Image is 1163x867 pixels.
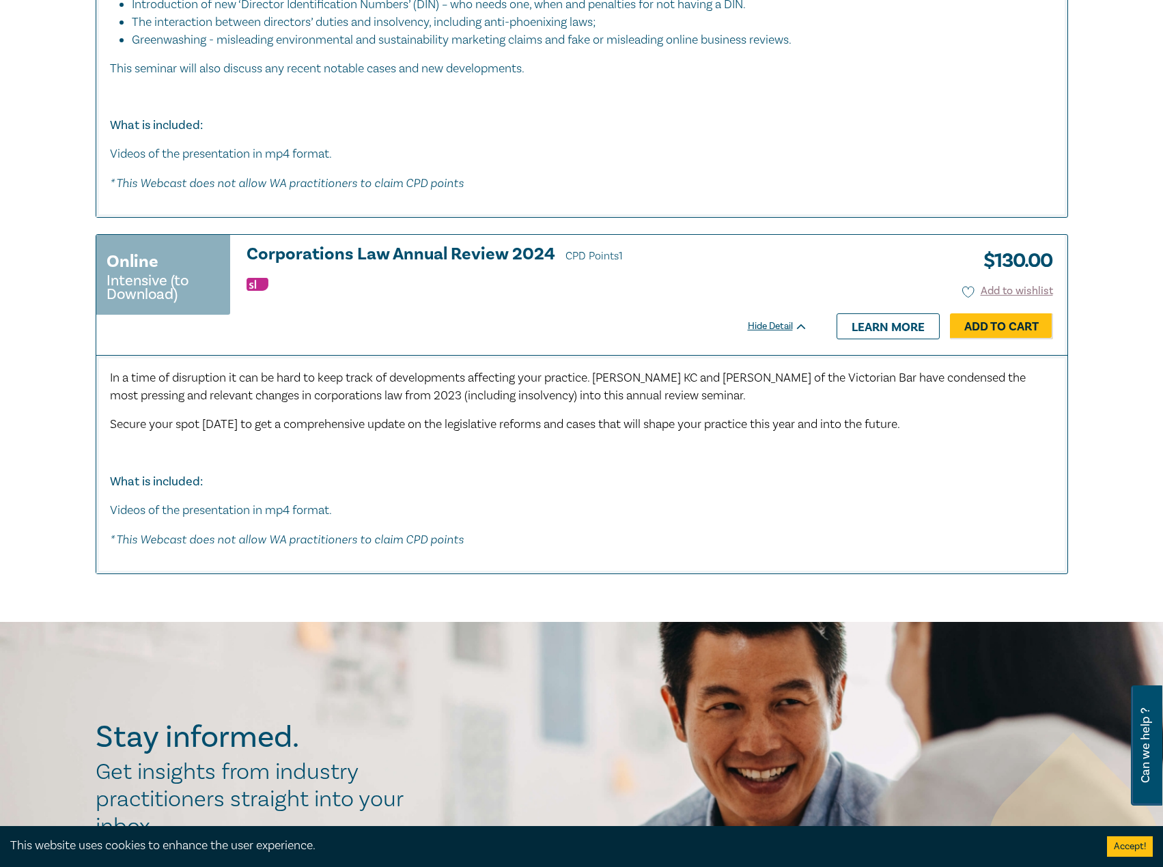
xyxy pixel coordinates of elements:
[748,319,823,333] div: Hide Detail
[247,245,808,266] h3: Corporations Law Annual Review 2024
[565,249,623,263] span: CPD Points 1
[96,720,418,755] h2: Stay informed.
[110,145,1054,163] p: Videos of the presentation in mp4 format.
[110,532,464,546] em: * This Webcast does not allow WA practitioners to claim CPD points
[110,175,464,190] em: * This Webcast does not allow WA practitioners to claim CPD points
[107,249,158,274] h3: Online
[1139,694,1152,797] span: Can we help ?
[247,278,268,291] img: Substantive Law
[110,474,203,489] strong: What is included:
[110,416,900,432] span: Secure your spot [DATE] to get a comprehensive update on the legislative reforms and cases that w...
[110,370,1026,403] span: In a time of disruption it can be hard to keep track of developments affecting your practice. [PE...
[96,758,418,840] h2: Get insights from industry practitioners straight into your inbox.
[973,245,1053,276] h3: $ 130.00
[110,117,203,133] strong: What is included:
[107,274,220,301] small: Intensive (to Download)
[132,14,1040,31] li: The interaction between directors’ duties and insolvency, including anti-phoenixing laws;
[837,313,940,339] a: Learn more
[962,283,1053,299] button: Add to wishlist
[110,60,1054,78] p: This seminar will also discuss any recent notable cases and new developments.
[10,837,1087,855] div: This website uses cookies to enhance the user experience.
[110,502,1054,520] p: Videos of the presentation in mp4 format.
[950,313,1053,339] a: Add to Cart
[132,31,1054,49] li: Greenwashing - misleading environmental and sustainability marketing claims and fake or misleadin...
[1107,836,1153,857] button: Accept cookies
[247,245,808,266] a: Corporations Law Annual Review 2024 CPD Points1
